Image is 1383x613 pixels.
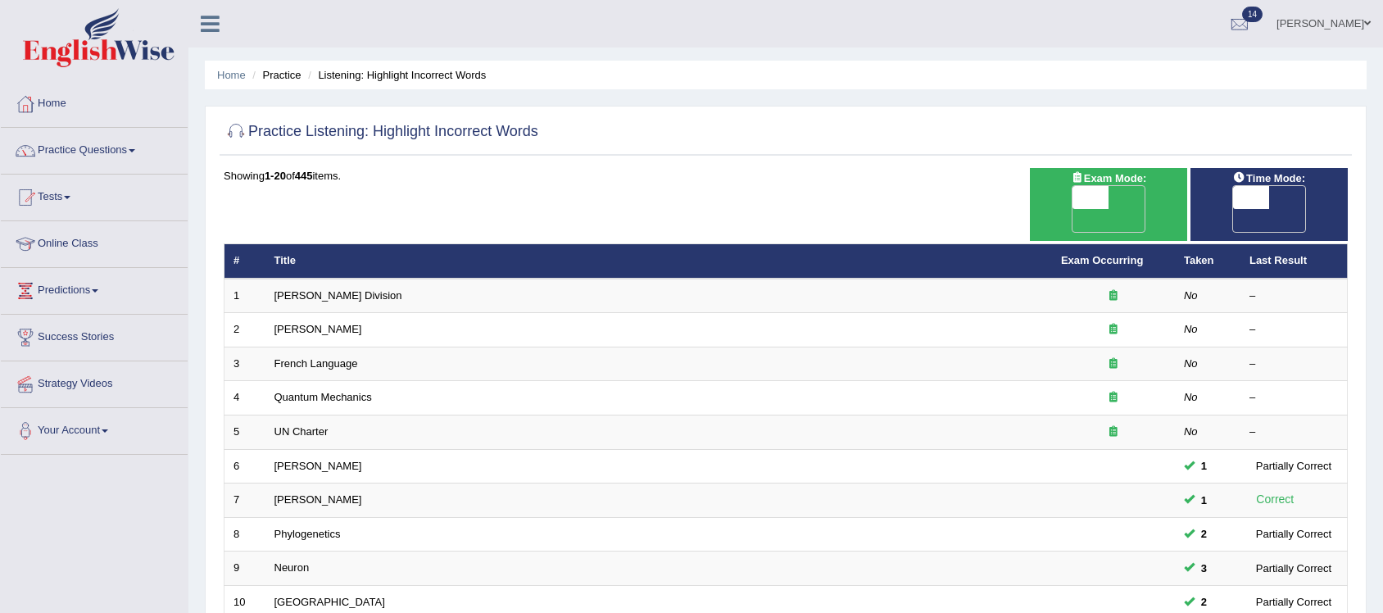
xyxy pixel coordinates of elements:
a: Predictions [1,268,188,309]
a: Home [217,69,246,81]
div: Exam occurring question [1061,356,1166,372]
a: Strategy Videos [1,361,188,402]
div: – [1249,288,1338,304]
b: 1-20 [265,170,286,182]
div: – [1249,390,1338,406]
span: Time Mode: [1227,170,1312,187]
a: [PERSON_NAME] [274,460,362,472]
div: Correct [1249,490,1301,509]
div: Exam occurring question [1061,425,1166,440]
h2: Practice Listening: Highlight Incorrect Words [224,120,538,144]
a: Home [1,81,188,122]
th: Last Result [1240,244,1348,279]
div: Showing of items. [224,168,1348,184]
li: Listening: Highlight Incorrect Words [304,67,486,83]
span: You can still take this question [1195,525,1213,543]
td: 6 [224,449,265,484]
a: Phylogenetics [274,528,341,540]
em: No [1184,425,1198,438]
a: Quantum Mechanics [274,391,372,403]
div: – [1249,322,1338,338]
a: [PERSON_NAME] [274,323,362,335]
a: [PERSON_NAME] Division [274,289,402,302]
td: 9 [224,552,265,586]
div: Exam occurring question [1061,390,1166,406]
div: Show exams occurring in exams [1030,168,1187,241]
span: 14 [1242,7,1263,22]
a: [GEOGRAPHIC_DATA] [274,596,385,608]
a: French Language [274,357,358,370]
td: 8 [224,517,265,552]
a: Tests [1,175,188,216]
div: – [1249,356,1338,372]
div: Exam occurring question [1061,322,1166,338]
li: Practice [248,67,301,83]
a: UN Charter [274,425,329,438]
td: 3 [224,347,265,381]
em: No [1184,391,1198,403]
a: [PERSON_NAME] [274,493,362,506]
em: No [1184,289,1198,302]
a: Neuron [274,561,310,574]
td: 4 [224,381,265,415]
th: Taken [1175,244,1240,279]
span: You can still take this question [1195,593,1213,611]
th: Title [265,244,1052,279]
td: 1 [224,279,265,313]
em: No [1184,323,1198,335]
span: You can still take this question [1195,492,1213,509]
span: Exam Mode: [1064,170,1153,187]
div: – [1249,425,1338,440]
em: No [1184,357,1198,370]
a: Exam Occurring [1061,254,1143,266]
td: 5 [224,415,265,450]
div: Partially Correct [1249,525,1338,543]
div: Exam occurring question [1061,288,1166,304]
div: Partially Correct [1249,457,1338,475]
a: Success Stories [1,315,188,356]
td: 2 [224,313,265,347]
a: Your Account [1,408,188,449]
a: Practice Questions [1,128,188,169]
b: 445 [295,170,313,182]
td: 7 [224,484,265,518]
div: Partially Correct [1249,593,1338,611]
div: Partially Correct [1249,560,1338,577]
a: Online Class [1,221,188,262]
span: You can still take this question [1195,560,1213,577]
span: You can still take this question [1195,457,1213,475]
th: # [224,244,265,279]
